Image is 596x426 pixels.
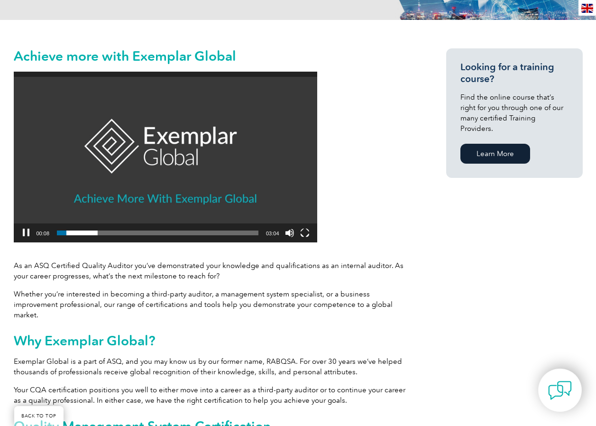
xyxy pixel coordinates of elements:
img: en [581,4,593,13]
button: Fullscreen [300,228,310,238]
button: Mute [285,228,294,238]
h2: Achieve more with Exemplar Global [14,48,412,64]
p: Find the online course that’s right for you through one of our many certified Training Providers. [460,92,568,134]
img: contact-chat.png [548,379,572,402]
p: Exemplar Global is a part of ASQ, and you may know us by our former name, RABQSA. For over 30 yea... [14,356,412,377]
h2: Why Exemplar Global? [14,333,412,348]
p: Whether you’re interested in becoming a third-party auditor, a management system specialist, or a... [14,289,412,320]
span: 00:08 [37,231,50,236]
div: Video Player [14,72,317,242]
a: BACK TO TOP [14,406,64,426]
button: Pause [21,228,31,238]
a: Learn More [460,144,530,164]
span: 03:04 [266,231,279,236]
p: Your CQA certification positions you well to either move into a career as a third-party auditor o... [14,385,412,406]
p: As an ASQ Certified Quality Auditor you’ve demonstrated your knowledge and qualifications as an i... [14,260,412,281]
h3: Looking for a training course? [460,61,568,85]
